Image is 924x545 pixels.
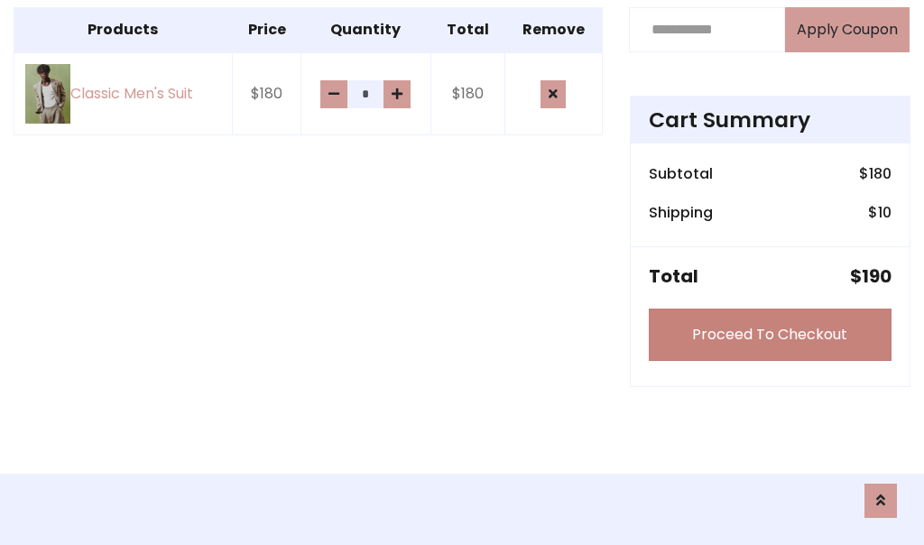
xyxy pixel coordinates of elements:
[430,7,504,52] th: Total
[850,265,892,287] h5: $
[649,204,713,221] h6: Shipping
[14,7,233,52] th: Products
[649,309,892,361] a: Proceed To Checkout
[649,265,698,287] h5: Total
[878,202,892,223] span: 10
[232,7,301,52] th: Price
[25,64,221,125] a: Classic Men's Suit
[862,263,892,289] span: 190
[859,165,892,182] h6: $
[649,165,713,182] h6: Subtotal
[504,7,602,52] th: Remove
[232,52,301,135] td: $180
[430,52,504,135] td: $180
[785,7,910,52] button: Apply Coupon
[649,107,892,133] h4: Cart Summary
[868,204,892,221] h6: $
[869,163,892,184] span: 180
[301,7,430,52] th: Quantity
